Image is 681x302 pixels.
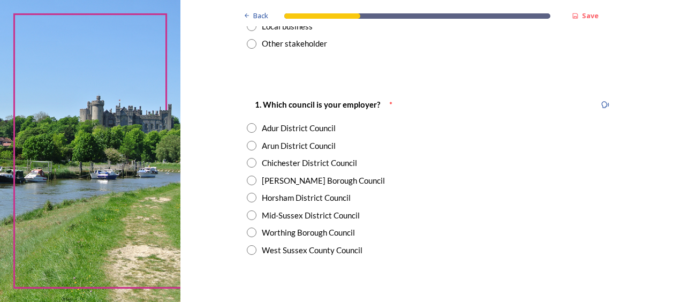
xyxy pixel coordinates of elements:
div: Chichester District Council [262,157,357,169]
strong: 1. Which council is your employer? [255,100,380,109]
div: Adur District Council [262,122,336,134]
div: Arun District Council [262,140,336,152]
div: Mid-Sussex District Council [262,209,360,222]
strong: Save [582,11,599,20]
div: Other stakeholder [262,37,327,50]
div: Horsham District Council [262,192,351,204]
div: [PERSON_NAME] Borough Council [262,175,385,187]
div: Worthing Borough Council [262,227,355,239]
span: Back [253,11,268,21]
div: West Sussex County Council [262,244,362,256]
